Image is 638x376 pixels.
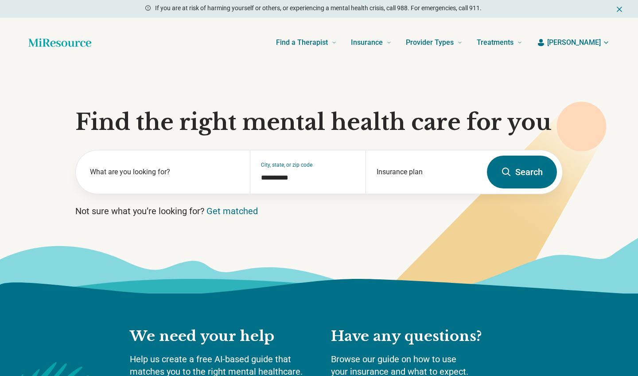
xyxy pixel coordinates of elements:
[276,25,337,60] a: Find a Therapist
[90,167,239,177] label: What are you looking for?
[547,37,601,48] span: [PERSON_NAME]
[351,25,392,60] a: Insurance
[331,327,508,346] h2: Have any questions?
[276,36,328,49] span: Find a Therapist
[28,34,91,51] a: Home page
[351,36,383,49] span: Insurance
[155,4,482,13] p: If you are at risk of harming yourself or others, or experiencing a mental health crisis, call 98...
[477,25,522,60] a: Treatments
[477,36,514,49] span: Treatments
[406,25,463,60] a: Provider Types
[206,206,258,216] a: Get matched
[487,156,557,188] button: Search
[130,327,313,346] h2: We need your help
[75,109,563,136] h1: Find the right mental health care for you
[406,36,454,49] span: Provider Types
[615,4,624,14] button: Dismiss
[75,205,563,217] p: Not sure what you’re looking for?
[537,37,610,48] button: [PERSON_NAME]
